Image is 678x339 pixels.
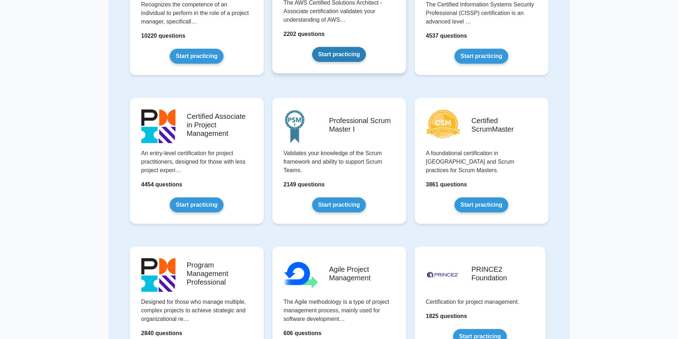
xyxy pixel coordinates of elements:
a: Start practicing [312,197,366,212]
a: Start practicing [170,197,224,212]
a: Start practicing [170,49,224,64]
a: Start practicing [454,197,508,212]
a: Start practicing [454,49,508,64]
a: Start practicing [312,47,366,62]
